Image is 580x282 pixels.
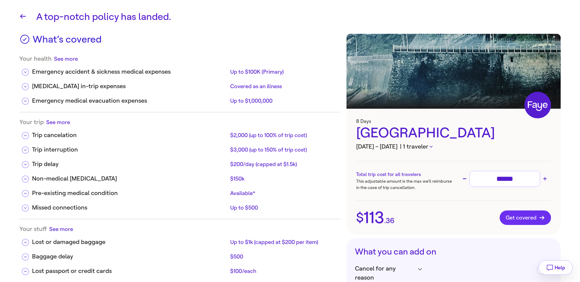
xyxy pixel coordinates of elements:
div: Trip delay$200/day (capped at $1.5k) [19,155,340,169]
h3: 8 Days [356,118,551,124]
div: Trip delay [32,160,228,169]
div: Emergency medical evacuation expenses [32,96,228,105]
span: Get covered [506,215,545,221]
div: [GEOGRAPHIC_DATA] [356,124,551,142]
div: Missed connectionsUp to $500 [19,198,340,213]
button: See more [46,118,70,126]
div: Lost passport or credit cards [32,267,228,276]
h3: [DATE] – [DATE] [356,142,551,151]
button: See more [54,55,78,62]
div: Covered as an illness [230,83,336,90]
div: Emergency accident & sickness medical expenses [32,67,228,76]
div: Lost passport or credit cards$100/each [19,262,340,276]
div: Trip cancelation [32,131,228,140]
div: Trip cancelation$2,000 (up to 100% of trip cost) [19,126,340,140]
input: Trip cost [472,174,537,184]
span: $ [356,211,364,224]
div: Missed connections [32,203,228,212]
div: Up to $1,000,000 [230,97,336,104]
div: Non-medical [MEDICAL_DATA] [32,174,228,183]
div: Trip interruption$3,000 (up to 150% of trip cost) [19,140,340,155]
button: Decrease trip cost [461,175,468,182]
div: $200/day (capped at $1.5k) [230,161,336,168]
div: Your stuff [19,225,340,233]
h3: What you can add on [355,247,552,257]
div: $150k [230,175,336,182]
h3: Total trip cost for all travelers [356,171,453,178]
div: $500 [230,253,336,260]
div: Pre-existing medical condition [32,189,228,198]
div: Up to $1k (capped at $200 per item) [230,239,336,246]
p: This adjustable amount is the max we’ll reimburse in the case of trip cancellation. [356,178,453,191]
div: $2,000 (up to 100% of trip cost) [230,132,336,139]
span: 36 [386,217,395,224]
button: Add [537,264,547,274]
h1: A top-notch policy has landed. [36,10,561,24]
div: Non-medical [MEDICAL_DATA]$150k [19,169,340,184]
div: Lost or damaged baggage [32,238,228,247]
span: Help [555,265,565,271]
div: Baggage delay [32,252,228,261]
div: Up to $500 [230,204,336,211]
button: Get covered [500,210,551,225]
div: Your trip [19,118,340,126]
div: Emergency accident & sickness medical expensesUp to $100K (Primary) [19,62,340,77]
div: [MEDICAL_DATA] in-trip expensesCovered as an illness [19,77,340,91]
span: 113 [364,210,384,226]
button: See more [49,225,73,233]
button: | 1 traveler [400,142,433,151]
div: $100/each [230,268,336,275]
div: Your health [19,55,340,62]
div: Pre-existing medical conditionAvailable* [19,184,340,198]
div: Emergency medical evacuation expensesUp to $1,000,000 [19,91,340,106]
div: $3,000 (up to 150% of trip cost) [230,146,336,153]
div: Baggage delay$500 [19,247,340,262]
div: Trip interruption [32,145,228,154]
button: Help [539,260,573,275]
div: Lost or damaged baggageUp to $1k (capped at $200 per item) [19,233,340,247]
div: Up to $100K (Primary) [230,68,336,75]
h3: What’s covered [33,34,101,49]
div: Available* [230,190,336,197]
button: Increase trip cost [541,175,549,182]
span: . [384,217,386,224]
div: [MEDICAL_DATA] in-trip expenses [32,82,228,91]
